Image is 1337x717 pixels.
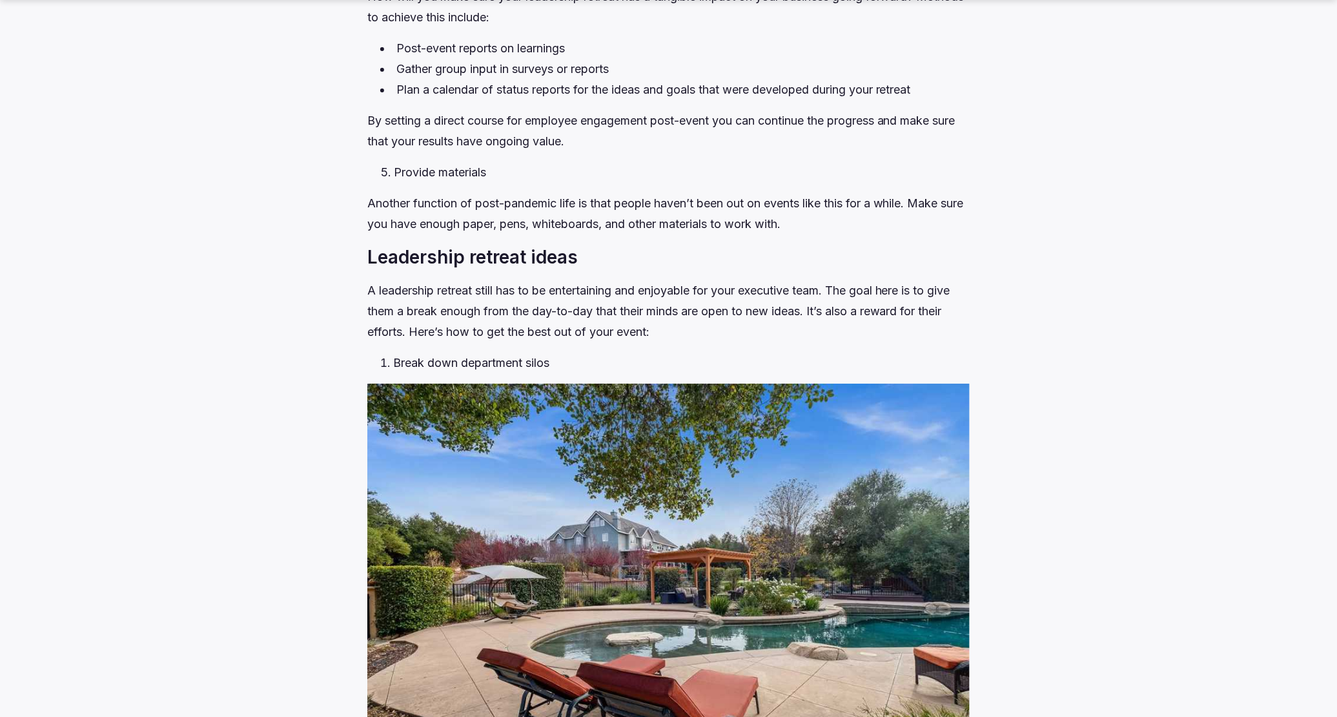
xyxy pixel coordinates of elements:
[367,110,970,152] p: By setting a direct course for employee engagement post-event you can continue the progress and m...
[367,245,970,270] h2: Leadership retreat ideas
[380,353,970,373] li: Break down department silos
[380,162,970,183] li: Provide materials
[367,193,970,234] p: Another function of post-pandemic life is that people haven’t been out on events like this for a ...
[380,79,970,100] li: Plan a calendar of status reports for the ideas and goals that were developed during your retreat
[380,59,970,79] li: Gather group input in surveys or reports
[380,38,970,59] li: Post-event reports on learnings
[367,280,970,342] p: A leadership retreat still has to be entertaining and enjoyable for your executive team. The goal...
